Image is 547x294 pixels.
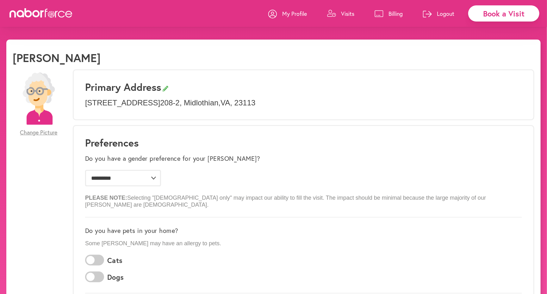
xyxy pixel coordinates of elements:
h1: Preferences [85,137,522,149]
span: Change Picture [20,129,58,136]
label: Do you have a gender preference for your [PERSON_NAME]? [85,155,260,162]
p: Selecting "[DEMOGRAPHIC_DATA] only" may impact our ability to fill the visit. The impact should b... [85,190,522,208]
label: Dogs [107,273,124,281]
div: Book a Visit [468,5,539,22]
p: Visits [341,10,354,17]
p: My Profile [282,10,307,17]
p: Some [PERSON_NAME] may have an allergy to pets. [85,240,522,247]
h1: [PERSON_NAME] [13,51,101,65]
a: Visits [327,4,354,23]
p: [STREET_ADDRESS] 208-2 , Midlothian , VA , 23113 [85,98,522,108]
a: Logout [423,4,454,23]
img: efc20bcf08b0dac87679abea64c1faab.png [13,72,65,125]
h3: Primary Address [85,81,522,93]
label: Do you have pets in your home? [85,227,178,235]
a: Billing [375,4,403,23]
a: My Profile [268,4,307,23]
p: Logout [437,10,454,17]
label: Cats [107,256,123,265]
p: Billing [388,10,403,17]
b: PLEASE NOTE: [85,195,127,201]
